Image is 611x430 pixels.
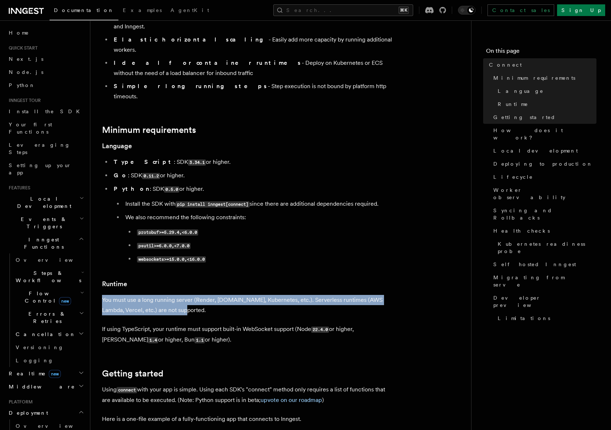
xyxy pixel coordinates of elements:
[111,81,393,102] li: - Step execution is not bound by platform http timeouts.
[16,423,91,429] span: Overview
[490,111,596,124] a: Getting started
[495,98,596,111] a: Runtime
[9,69,43,75] span: Node.js
[16,257,91,263] span: Overview
[6,409,48,417] span: Deployment
[9,29,29,36] span: Home
[102,125,196,135] a: Minimum requirements
[16,344,64,350] span: Versioning
[6,66,86,79] a: Node.js
[6,213,86,233] button: Events & Triggers
[6,192,86,213] button: Local Development
[6,26,86,39] a: Home
[142,173,160,179] code: 0.11.2
[123,7,162,13] span: Examples
[493,173,533,181] span: Lifecycle
[6,367,86,380] button: Realtimenew
[117,387,137,393] code: connect
[498,100,528,108] span: Runtime
[311,327,329,333] code: 22.4.0
[111,11,393,32] li: - Persistent connections enable the lowest latency between your app and Inngest.
[498,87,544,95] span: Language
[176,201,250,208] code: pip install inngest[connect]
[493,74,575,82] span: Minimum requirements
[137,243,191,249] code: psutil>=6.0.0,<7.0.0
[148,337,158,343] code: 1.4
[490,71,596,84] a: Minimum requirements
[16,358,54,363] span: Logging
[102,368,163,379] a: Getting started
[6,195,79,210] span: Local Development
[6,380,86,393] button: Middleware
[493,127,596,141] span: How does it work?
[164,186,179,193] code: 0.5.0
[111,157,393,167] li: : SDK or higher.
[493,186,596,201] span: Worker observability
[493,294,596,309] span: Developer preview
[6,105,86,118] a: Install the SDK
[493,261,576,268] span: Self hosted Inngest
[6,383,75,390] span: Middleware
[493,274,596,288] span: Migrating from serve
[6,185,30,191] span: Features
[399,7,409,14] kbd: ⌘K
[490,291,596,312] a: Developer preview
[166,2,214,20] a: AgentKit
[493,114,556,121] span: Getting started
[273,4,413,16] button: Search...⌘K
[111,58,393,78] li: - Deploy on Kubernetes or ECS without the need of a load balancer for inbound traffic
[114,59,302,66] strong: Ideal for container runtimes
[111,35,393,55] li: - Easily add more capacity by running additional workers.
[13,341,86,354] a: Versioning
[102,279,127,289] a: Runtime
[9,82,35,88] span: Python
[13,331,76,338] span: Cancellation
[6,406,86,419] button: Deployment
[6,236,79,250] span: Inngest Functions
[195,337,205,343] code: 1.1
[490,224,596,237] a: Health checks
[114,172,128,179] strong: Go
[102,324,393,345] p: If using TypeScript, your runtime must support built-in WebSocket support (Node or higher, [PERSO...
[490,144,596,157] a: Local development
[495,312,596,325] a: Limitations
[495,237,596,258] a: Kubernetes readiness probe
[490,184,596,204] a: Worker observability
[458,6,475,15] button: Toggle dark mode
[123,199,393,209] li: Install the SDK with since there are additional dependencies required.
[54,7,114,13] span: Documentation
[137,229,198,236] code: protobuf>=5.29.4,<6.0.0
[487,4,554,16] a: Contact sales
[6,216,79,230] span: Events & Triggers
[6,98,41,103] span: Inngest tour
[13,253,86,267] a: Overview
[123,212,393,264] li: We also recommend the following constraints:
[118,2,166,20] a: Examples
[13,269,81,284] span: Steps & Workflows
[50,2,118,20] a: Documentation
[498,315,550,322] span: Limitations
[490,258,596,271] a: Self hosted Inngest
[486,47,596,58] h4: On this page
[171,7,209,13] span: AgentKit
[111,184,393,264] li: : SDK or higher.
[102,414,393,424] p: Here is a one-file example of a fully-functioning app that connects to Inngest.
[102,384,393,405] p: Using with your app is simple. Using each SDK's "connect" method only requires a list of function...
[6,45,38,51] span: Quick start
[9,109,84,114] span: Install the SDK
[6,118,86,138] a: Your first Functions
[9,56,43,62] span: Next.js
[6,79,86,92] a: Python
[13,267,86,287] button: Steps & Workflows
[9,142,70,155] span: Leveraging Steps
[493,147,578,154] span: Local development
[102,295,393,315] p: You must use a long running server (Render, [DOMAIN_NAME], Kubernetes, etc.). Serverless runtimes...
[498,240,596,255] span: Kubernetes readiness probe
[493,207,596,221] span: Syncing and Rollbacks
[13,307,86,328] button: Errors & Retries
[13,290,80,304] span: Flow Control
[9,122,52,135] span: Your first Functions
[261,397,322,403] a: upvote on our roadmap
[9,162,71,175] span: Setting up your app
[6,233,86,253] button: Inngest Functions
